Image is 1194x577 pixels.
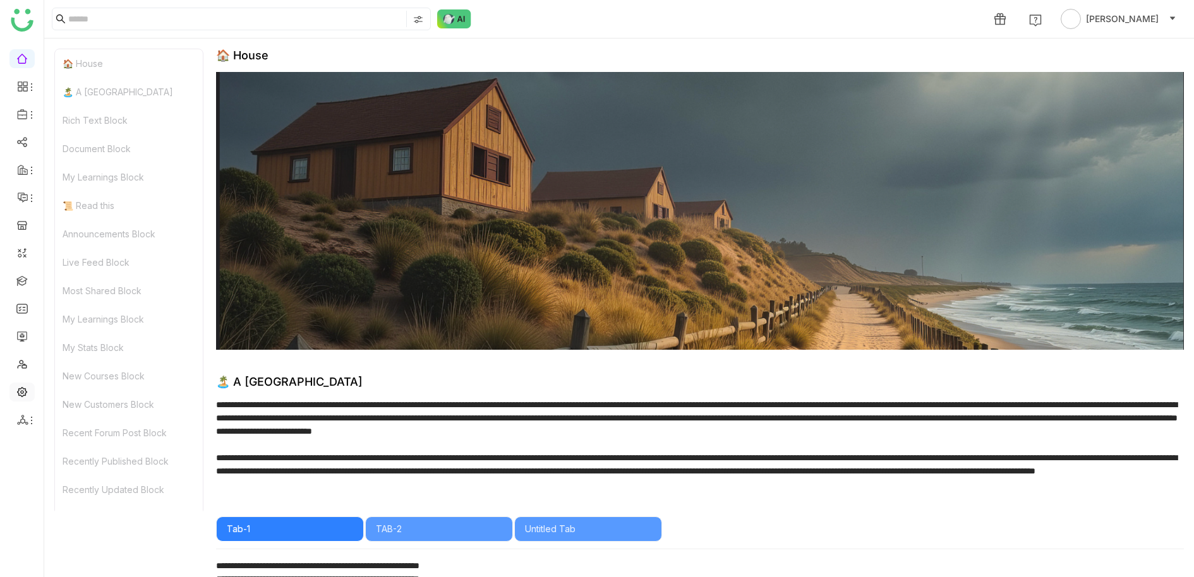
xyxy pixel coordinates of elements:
[55,419,203,447] div: Recent Forum Post Block
[413,15,423,25] img: search-type.svg
[1061,9,1081,29] img: avatar
[216,49,268,62] div: 🏠 House
[55,49,203,78] div: 🏠 House
[376,522,502,536] div: TAB-2
[216,375,363,388] div: 🏝️ A [GEOGRAPHIC_DATA]
[1029,14,1042,27] img: help.svg
[437,9,471,28] img: ask-buddy-normal.svg
[55,333,203,362] div: My Stats Block
[55,78,203,106] div: 🏝️ A [GEOGRAPHIC_DATA]
[55,447,203,475] div: Recently Published Block
[55,220,203,248] div: Announcements Block
[55,504,203,532] div: Shared By Me Block
[525,522,651,536] div: Untitled Tab
[1058,9,1179,29] button: [PERSON_NAME]
[55,362,203,390] div: New Courses Block
[55,390,203,419] div: New Customers Block
[1086,12,1159,26] span: [PERSON_NAME]
[227,522,353,536] div: Tab-1
[55,106,203,134] div: Rich Text Block
[55,163,203,191] div: My Learnings Block
[55,475,203,504] div: Recently Updated Block
[55,305,203,333] div: My Learnings Block
[55,191,203,220] div: 📜 Read this
[55,248,203,277] div: Live Feed Block
[11,9,33,32] img: logo
[55,134,203,163] div: Document Block
[55,277,203,305] div: Most Shared Block
[216,72,1184,350] img: 68553b2292361c547d91f02a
